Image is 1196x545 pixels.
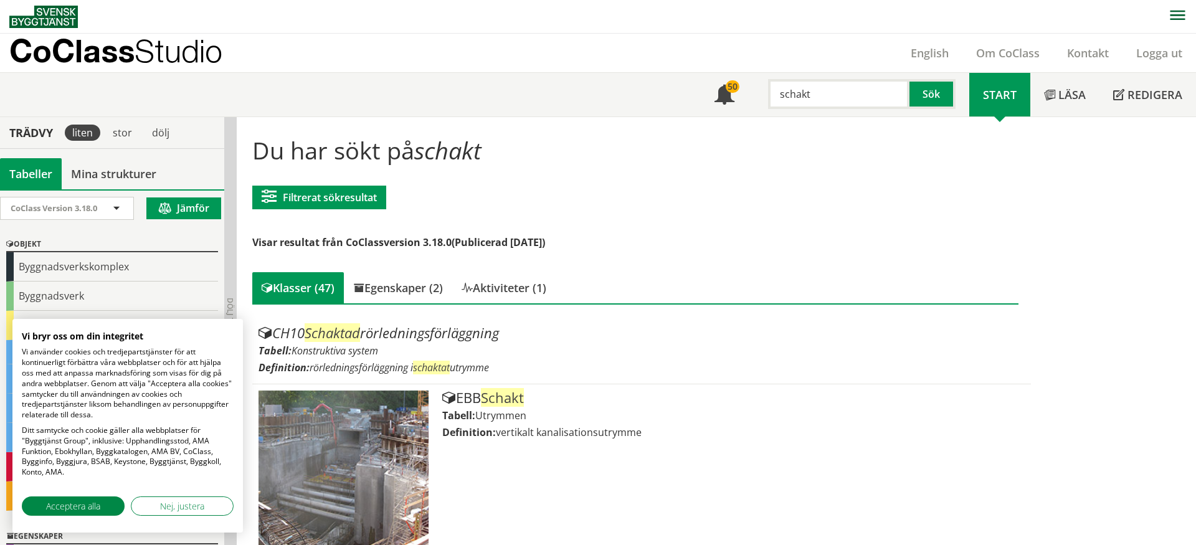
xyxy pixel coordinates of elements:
[9,6,78,28] img: Svensk Byggtjänst
[6,529,218,544] div: Egenskaper
[305,323,360,342] span: Schaktad
[496,425,642,439] span: vertikalt kanalisationsutrymme
[259,344,292,358] label: Tabell:
[22,425,234,478] p: Ditt samtycke och cookie gäller alla webbplatser för "Byggtjänst Group", inklusive: Upphandlingss...
[969,73,1030,116] a: Start
[714,86,734,106] span: Notifikationer
[252,136,1018,164] h1: Du har sökt på
[6,252,218,282] div: Byggnadsverkskomplex
[310,361,489,374] span: rörledningsförläggning i utrymme
[481,388,524,407] span: Schakt
[6,237,218,252] div: Objekt
[452,272,556,303] div: Aktiviteter (1)
[46,500,100,513] span: Acceptera alla
[9,44,222,58] p: CoClass
[768,79,909,109] input: Sök
[1058,87,1086,102] span: Läsa
[6,340,218,364] div: Byggdelar
[65,125,100,141] div: liten
[160,500,204,513] span: Nej, justera
[9,34,249,72] a: CoClassStudio
[292,344,378,358] span: Konstruktiva system
[131,496,234,516] button: Justera cookie preferenser
[414,134,482,166] span: schakt
[1053,45,1122,60] a: Kontakt
[252,235,452,249] span: Visar resultat från CoClassversion 3.18.0
[475,409,526,422] span: Utrymmen
[909,79,956,109] button: Sök
[146,197,221,219] button: Jämför
[983,87,1017,102] span: Start
[225,298,235,346] span: Dölj trädvy
[6,423,218,452] div: Komponenter
[252,272,344,303] div: Klasser (47)
[1030,73,1099,116] a: Läsa
[252,186,386,209] button: Filtrerat sökresultat
[6,282,218,311] div: Byggnadsverk
[1122,45,1196,60] a: Logga ut
[135,32,222,69] span: Studio
[62,158,166,189] a: Mina strukturer
[259,361,310,374] label: Definition:
[701,73,748,116] a: 50
[105,125,140,141] div: stor
[962,45,1053,60] a: Om CoClass
[22,347,234,420] p: Vi använder cookies och tredjepartstjänster för att kontinuerligt förbättra våra webbplatser och ...
[22,331,234,342] h2: Vi bryr oss om din integritet
[6,364,218,394] div: Funktionella system
[22,496,125,516] button: Acceptera alla cookies
[442,391,1024,405] div: EBB
[897,45,962,60] a: English
[1099,73,1196,116] a: Redigera
[452,235,545,249] span: (Publicerad [DATE])
[413,361,450,374] span: schaktat
[6,481,218,511] div: Material och resurser
[442,409,475,422] label: Tabell:
[259,326,1024,341] div: CH10 rörledningsförläggning
[6,452,218,481] div: Produktionsresultat
[442,425,496,439] label: Definition:
[2,126,60,140] div: Trädvy
[344,272,452,303] div: Egenskaper (2)
[726,80,739,93] div: 50
[6,311,218,340] div: Utrymmen
[1127,87,1182,102] span: Redigera
[145,125,177,141] div: dölj
[11,202,97,214] span: CoClass Version 3.18.0
[6,394,218,423] div: Konstruktiva system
